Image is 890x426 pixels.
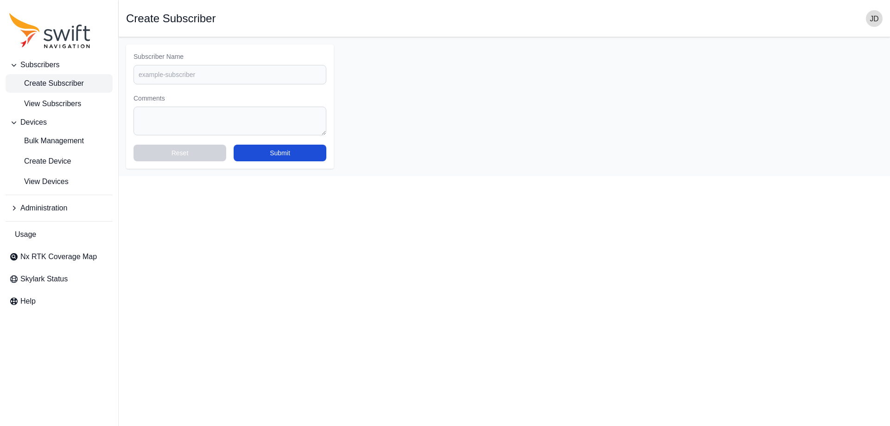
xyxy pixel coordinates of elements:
[20,296,36,307] span: Help
[6,132,113,150] a: Bulk Management
[133,52,326,61] label: Subscriber Name
[20,117,47,128] span: Devices
[133,145,226,161] button: Reset
[20,59,59,70] span: Subscribers
[9,98,81,109] span: View Subscribers
[234,145,326,161] button: Submit
[15,229,36,240] span: Usage
[6,292,113,311] a: Help
[6,95,113,113] a: View Subscribers
[20,203,67,214] span: Administration
[6,225,113,244] a: Usage
[133,65,326,84] input: example-subscriber
[6,172,113,191] a: View Devices
[9,135,84,146] span: Bulk Management
[6,56,113,74] button: Subscribers
[6,248,113,266] a: Nx RTK Coverage Map
[9,176,69,187] span: View Devices
[133,94,326,103] label: Comments
[20,251,97,262] span: Nx RTK Coverage Map
[866,10,883,27] img: user photo
[126,13,216,24] h1: Create Subscriber
[6,113,113,132] button: Devices
[20,273,68,285] span: Skylark Status
[9,78,84,89] span: Create Subscriber
[9,156,71,167] span: Create Device
[6,270,113,288] a: Skylark Status
[6,199,113,217] button: Administration
[6,74,113,93] a: Create Subscriber
[6,152,113,171] a: Create Device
